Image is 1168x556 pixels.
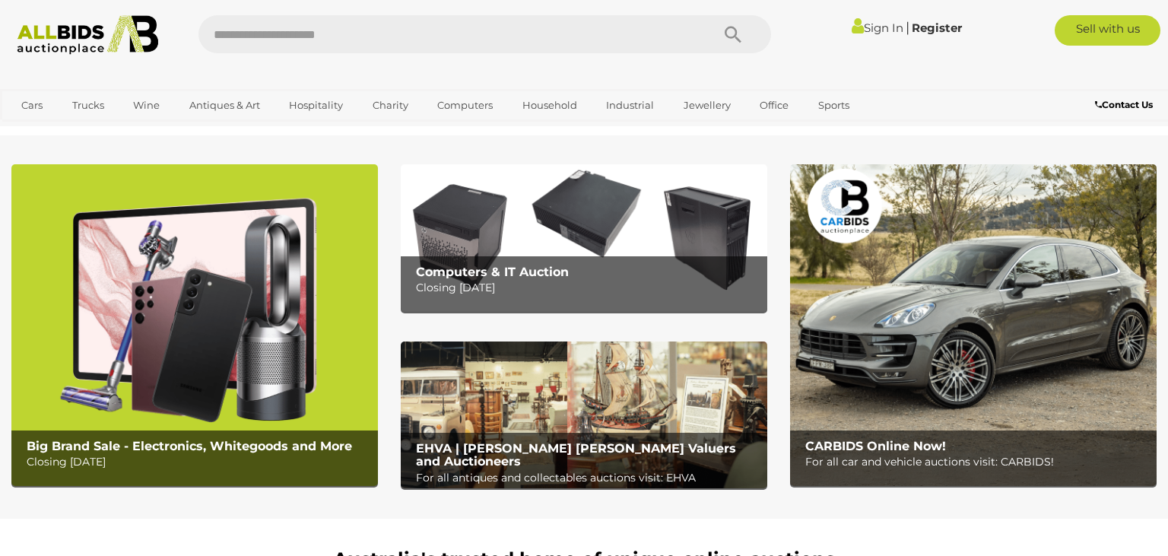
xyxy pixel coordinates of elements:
[1055,15,1160,46] a: Sell with us
[11,164,378,485] img: Big Brand Sale - Electronics, Whitegoods and More
[179,93,270,118] a: Antiques & Art
[416,441,736,469] b: EHVA | [PERSON_NAME] [PERSON_NAME] Valuers and Auctioneers
[790,164,1157,485] a: CARBIDS Online Now! CARBIDS Online Now! For all car and vehicle auctions visit: CARBIDS!
[11,93,52,118] a: Cars
[279,93,353,118] a: Hospitality
[1095,97,1157,113] a: Contact Us
[27,439,352,453] b: Big Brand Sale - Electronics, Whitegoods and More
[805,439,946,453] b: CARBIDS Online Now!
[416,278,759,297] p: Closing [DATE]
[790,164,1157,485] img: CARBIDS Online Now!
[11,164,378,485] a: Big Brand Sale - Electronics, Whitegoods and More Big Brand Sale - Electronics, Whitegoods and Mo...
[427,93,503,118] a: Computers
[906,19,909,36] span: |
[401,342,767,488] img: EHVA | Evans Hastings Valuers and Auctioneers
[401,164,767,311] img: Computers & IT Auction
[123,93,170,118] a: Wine
[750,93,798,118] a: Office
[416,469,759,488] p: For all antiques and collectables auctions visit: EHVA
[9,15,167,55] img: Allbids.com.au
[11,119,139,144] a: [GEOGRAPHIC_DATA]
[808,93,859,118] a: Sports
[363,93,418,118] a: Charity
[416,265,569,279] b: Computers & IT Auction
[695,15,771,53] button: Search
[674,93,741,118] a: Jewellery
[1095,99,1153,110] b: Contact Us
[912,21,962,35] a: Register
[401,164,767,311] a: Computers & IT Auction Computers & IT Auction Closing [DATE]
[62,93,114,118] a: Trucks
[805,453,1148,472] p: For all car and vehicle auctions visit: CARBIDS!
[27,453,370,472] p: Closing [DATE]
[596,93,664,118] a: Industrial
[401,342,767,488] a: EHVA | Evans Hastings Valuers and Auctioneers EHVA | [PERSON_NAME] [PERSON_NAME] Valuers and Auct...
[513,93,587,118] a: Household
[852,21,903,35] a: Sign In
